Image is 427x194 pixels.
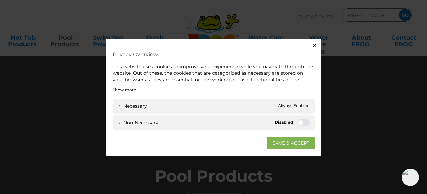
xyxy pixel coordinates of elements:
a: Show more [113,87,136,93]
a: Necessary [118,103,147,110]
h4: Privacy Overview [113,48,315,60]
div: This website uses cookies to improve your experience while you navigate through the website. Out ... [113,63,315,83]
a: Non-necessary [118,119,158,126]
img: openIcon [402,169,419,186]
span: Always Enabled [278,103,310,110]
a: SAVE & ACCEPT [267,137,315,149]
